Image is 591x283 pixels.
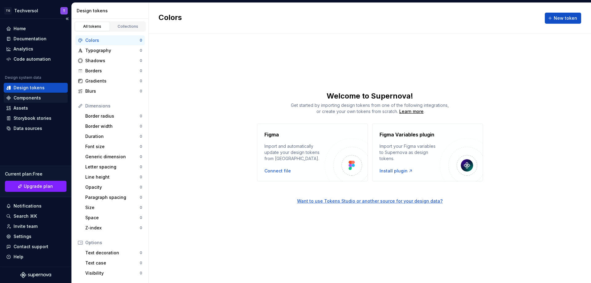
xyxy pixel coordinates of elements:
[75,46,145,55] a: Typography0
[140,215,142,220] div: 0
[4,93,68,103] a: Components
[85,215,140,221] div: Space
[380,143,440,162] div: Import your Figma variables to Supernova as design tokens.
[85,144,140,150] div: Font size
[85,47,140,54] div: Typography
[14,213,37,219] div: Search ⌘K
[4,103,68,113] a: Assets
[291,103,449,114] span: Get started by importing design tokens from one of the following integrations, or create your own...
[85,204,140,211] div: Size
[83,111,145,121] a: Border radius0
[14,95,41,101] div: Components
[4,44,68,54] a: Analytics
[4,54,68,64] a: Code automation
[140,164,142,169] div: 0
[85,133,140,139] div: Duration
[75,86,145,96] a: Blurs0
[14,233,31,240] div: Settings
[85,103,142,109] div: Dimensions
[380,168,413,174] a: Install plugin
[85,88,140,94] div: Blurs
[140,48,142,53] div: 0
[140,185,142,190] div: 0
[140,89,142,94] div: 0
[140,68,142,73] div: 0
[4,252,68,262] button: Help
[140,154,142,159] div: 0
[140,195,142,200] div: 0
[77,24,108,29] div: All tokens
[5,75,41,80] div: Design system data
[264,168,291,174] button: Connect file
[83,223,145,233] a: Z-index0
[75,56,145,66] a: Shadows0
[14,26,26,32] div: Home
[14,36,46,42] div: Documentation
[4,201,68,211] button: Notifications
[14,56,51,62] div: Code automation
[83,131,145,141] a: Duration0
[4,83,68,93] a: Design tokens
[14,105,28,111] div: Assets
[149,91,591,101] div: Welcome to Supernova!
[380,131,434,138] h4: Figma Variables plugin
[14,244,48,250] div: Contact support
[264,131,279,138] h4: Figma
[140,271,142,276] div: 0
[83,142,145,152] a: Font size0
[140,261,142,265] div: 0
[85,260,140,266] div: Text case
[14,85,45,91] div: Design tokens
[140,250,142,255] div: 0
[77,8,146,14] div: Design tokens
[14,203,42,209] div: Notifications
[85,270,140,276] div: Visibility
[85,250,140,256] div: Text decoration
[140,225,142,230] div: 0
[83,258,145,268] a: Text case0
[5,171,66,177] div: Current plan : Free
[75,66,145,76] a: Borders0
[75,76,145,86] a: Gradients0
[85,37,140,43] div: Colors
[4,7,12,14] div: TG
[14,115,51,121] div: Storybook stories
[85,78,140,84] div: Gradients
[113,24,143,29] div: Collections
[85,240,142,246] div: Options
[14,8,38,14] div: Techversol
[85,58,140,64] div: Shadows
[4,221,68,231] a: Invite team
[140,175,142,180] div: 0
[140,79,142,83] div: 0
[4,211,68,221] button: Search ⌘K
[20,272,51,278] svg: Supernova Logo
[140,124,142,129] div: 0
[399,108,424,115] a: Learn more
[83,192,145,202] a: Paragraph spacing0
[85,68,140,74] div: Borders
[140,144,142,149] div: 0
[83,248,145,258] a: Text decoration0
[63,8,65,13] div: T
[85,123,140,129] div: Border width
[264,143,325,162] div: Import and automatically update your design tokens from [GEOGRAPHIC_DATA].
[149,181,591,204] a: Want to use Tokens Studio or another source for your design data?
[85,174,140,180] div: Line height
[297,198,443,204] button: Want to use Tokens Studio or another source for your design data?
[14,223,38,229] div: Invite team
[85,113,140,119] div: Border radius
[4,34,68,44] a: Documentation
[83,213,145,223] a: Space0
[24,183,53,189] span: Upgrade plan
[85,225,140,231] div: Z-index
[4,232,68,241] a: Settings
[14,254,23,260] div: Help
[4,113,68,123] a: Storybook stories
[1,4,70,17] button: TGTechversolT
[14,46,33,52] div: Analytics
